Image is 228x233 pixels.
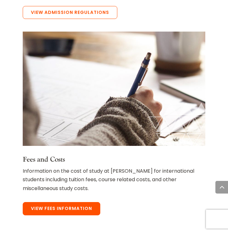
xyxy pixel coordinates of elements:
[23,155,65,164] a: Fees and Costs
[23,167,205,193] p: Information on the cost of study at [PERSON_NAME] for international students including tuition fe...
[23,202,100,215] a: View Fees Information
[23,140,205,148] a: A hand writing links to Fees and Money Matters
[23,6,117,19] a: View Admission Regulations
[23,32,205,146] img: A hand writing links to Fees and Money Matters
